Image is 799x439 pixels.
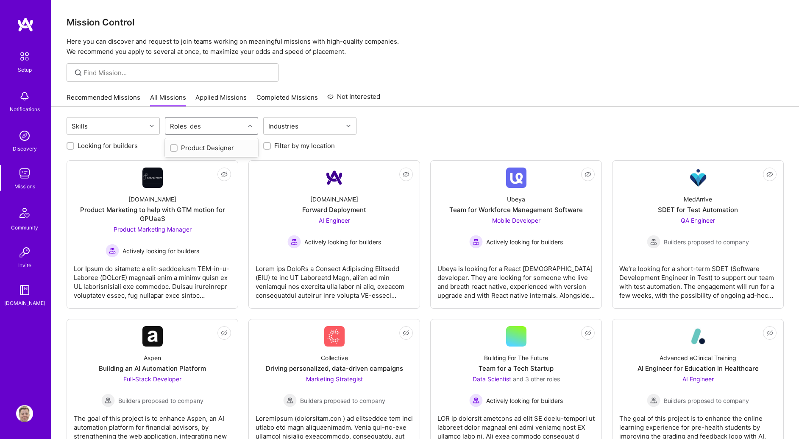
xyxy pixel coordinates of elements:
[647,394,660,407] img: Builders proposed to company
[479,364,554,373] div: Team for a Tech Startup
[84,68,272,77] input: Find Mission...
[123,375,181,383] span: Full-Stack Developer
[658,205,738,214] div: SDET for Test Automation
[619,257,777,300] div: We’re looking for a short-term SDET (Software Development Engineer in Test) to support our team w...
[346,124,351,128] i: icon Chevron
[4,299,45,308] div: [DOMAIN_NAME]
[74,257,231,300] div: Lor Ipsum do sitametc a elit-seddoeiusm TEM-in-u-Laboree (DOLorE) magnaali enim a minimv quisn ex...
[681,217,715,224] span: QA Engineer
[142,326,163,347] img: Company Logo
[16,282,33,299] img: guide book
[221,330,228,336] i: icon EyeClosed
[14,182,35,191] div: Missions
[287,235,301,249] img: Actively looking for builders
[327,92,380,107] a: Not Interested
[150,93,186,107] a: All Missions
[766,330,773,336] i: icon EyeClosed
[67,17,784,28] h3: Mission Control
[16,48,33,65] img: setup
[106,244,119,257] img: Actively looking for builders
[619,168,777,302] a: Company LogoMedArriveSDET for Test AutomationQA Engineer Builders proposed to companyBuilders pro...
[78,141,138,150] label: Looking for builders
[266,120,301,132] div: Industries
[513,375,560,383] span: and 3 other roles
[67,36,784,57] p: Here you can discover and request to join teams working on meaningful missions with high-quality ...
[99,364,206,373] div: Building an AI Automation Platform
[142,168,163,188] img: Company Logo
[664,396,749,405] span: Builders proposed to company
[300,396,385,405] span: Builders proposed to company
[310,195,358,204] div: [DOMAIN_NAME]
[150,124,154,128] i: icon Chevron
[17,17,34,32] img: logo
[256,257,413,300] div: Lorem ips DoloRs a Consect Adipiscing Elitsedd (EIU) te inc UT Laboreetd Magn, ali’en ad min veni...
[67,93,140,107] a: Recommended Missions
[473,375,511,383] span: Data Scientist
[14,405,35,422] a: User Avatar
[321,353,348,362] div: Collective
[266,364,403,373] div: Driving personalized, data-driven campaigns
[16,165,33,182] img: teamwork
[195,93,247,107] a: Applied Missions
[403,330,409,336] i: icon EyeClosed
[302,205,366,214] div: Forward Deployment
[14,203,35,223] img: Community
[437,168,595,302] a: Company LogoUbeyaTeam for Workforce Management SoftwareMobile Developer Actively looking for buil...
[168,120,189,132] div: Roles
[469,394,483,407] img: Actively looking for builders
[766,171,773,178] i: icon EyeClosed
[256,168,413,302] a: Company Logo[DOMAIN_NAME]Forward DeploymentAI Engineer Actively looking for buildersActively look...
[449,205,583,214] div: Team for Workforce Management Software
[70,120,90,132] div: Skills
[18,261,31,270] div: Invite
[492,217,540,224] span: Mobile Developer
[118,396,203,405] span: Builders proposed to company
[585,171,591,178] i: icon EyeClosed
[74,205,231,223] div: Product Marketing to help with GTM motion for GPUaaS
[403,171,409,178] i: icon EyeClosed
[688,326,708,347] img: Company Logo
[324,168,345,188] img: Company Logo
[101,394,115,407] img: Builders proposed to company
[144,353,161,362] div: Aspen
[437,257,595,300] div: Ubeya is looking for a React [DEMOGRAPHIC_DATA] developer. They are looking for someone who live ...
[13,144,37,153] div: Discovery
[469,235,483,249] img: Actively looking for builders
[585,330,591,336] i: icon EyeClosed
[10,105,40,114] div: Notifications
[682,375,714,383] span: AI Engineer
[684,195,712,204] div: MedArrive
[688,168,708,188] img: Company Logo
[638,364,759,373] div: AI Engineer for Education in Healthcare
[486,238,563,246] span: Actively looking for builders
[16,88,33,105] img: bell
[170,143,253,152] div: Product Designer
[484,353,548,362] div: Building For The Future
[73,68,83,78] i: icon SearchGrey
[319,217,350,224] span: AI Engineer
[274,141,335,150] label: Filter by my location
[128,195,176,204] div: [DOMAIN_NAME]
[507,195,525,204] div: Ubeya
[248,124,252,128] i: icon Chevron
[16,244,33,261] img: Invite
[647,235,660,249] img: Builders proposed to company
[506,168,526,188] img: Company Logo
[283,394,297,407] img: Builders proposed to company
[660,353,736,362] div: Advanced eClinical Training
[256,93,318,107] a: Completed Missions
[122,246,199,255] span: Actively looking for builders
[221,171,228,178] i: icon EyeClosed
[74,168,231,302] a: Company Logo[DOMAIN_NAME]Product Marketing to help with GTM motion for GPUaaSProduct Marketing Ma...
[486,396,563,405] span: Actively looking for builders
[114,226,192,233] span: Product Marketing Manager
[306,375,363,383] span: Marketing Strategist
[18,65,32,74] div: Setup
[664,238,749,246] span: Builders proposed to company
[304,238,381,246] span: Actively looking for builders
[16,405,33,422] img: User Avatar
[324,326,345,347] img: Company Logo
[11,223,38,232] div: Community
[16,127,33,144] img: discovery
